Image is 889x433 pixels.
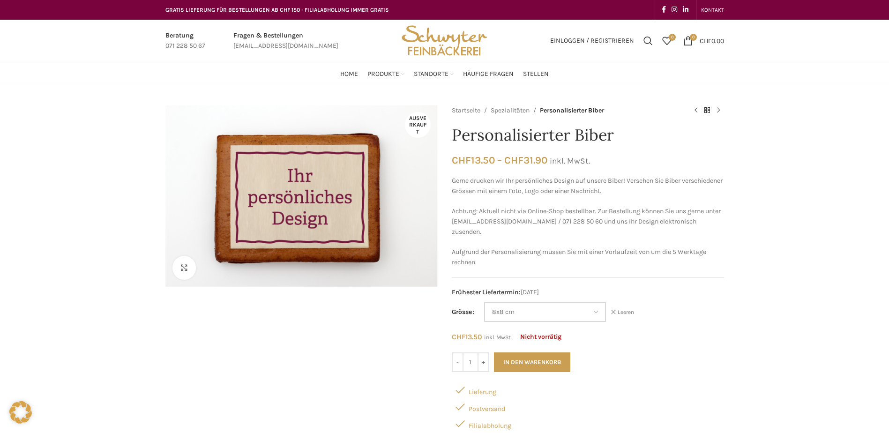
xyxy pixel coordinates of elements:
a: Linkedin social link [680,3,691,16]
a: Instagram social link [669,3,680,16]
a: Infobox link [165,30,205,52]
a: Startseite [452,105,480,116]
label: Grösse [452,307,475,317]
a: Home [340,65,358,83]
div: Main navigation [161,65,729,83]
a: Optionen löschen [611,308,634,316]
span: GRATIS LIEFERUNG FÜR BESTELLUNGEN AB CHF 150 - FILIALABHOLUNG IMMER GRATIS [165,7,389,13]
img: Bäckerei Schwyter [398,20,490,62]
p: Gerne drucken wir Ihr persönliches Design auf unsere Biber! Versehen Sie Biber verschiedener Grös... [452,176,724,197]
span: Frühester Liefertermin: [452,288,521,296]
bdi: 13.50 [452,154,495,166]
small: inkl. MwSt. [550,156,590,165]
input: Produktmenge [463,352,478,372]
h1: Personalisierter Biber [452,126,724,145]
div: 1 / 1 [163,105,440,287]
input: + [478,352,489,372]
a: Next product [713,105,724,116]
div: Meine Wunschliste [657,31,676,50]
span: Stellen [523,70,549,79]
a: Einloggen / Registrieren [545,31,639,50]
a: Stellen [523,65,549,83]
p: Nicht vorrätig [520,333,561,341]
nav: Breadcrumb [452,105,681,116]
bdi: 13.50 [452,333,482,341]
small: inkl. MwSt. [484,334,512,341]
span: Produkte [367,70,399,79]
div: Filialabholung [452,415,724,432]
a: Site logo [398,36,490,44]
span: Standorte [414,70,448,79]
a: 0 CHF0.00 [679,31,729,50]
span: [DATE] [452,287,724,298]
span: CHF [452,333,465,341]
span: CHF [504,154,523,166]
span: Ausverkauft [405,112,431,138]
span: 0 [669,34,676,41]
a: Häufige Fragen [463,65,514,83]
a: Facebook social link [659,3,669,16]
span: Home [340,70,358,79]
a: Previous product [690,105,702,116]
span: 0 [690,34,697,41]
span: KONTAKT [701,7,724,13]
a: KONTAKT [701,0,724,19]
div: Lieferung [452,381,724,398]
div: Postversand [452,398,724,415]
a: Produkte [367,65,404,83]
span: CHF [452,154,471,166]
a: Suchen [639,31,657,50]
span: Einloggen / Registrieren [550,37,634,44]
input: - [452,352,463,372]
p: Achtung: Aktuell nicht via Online-Shop bestellbar. Zur Bestellung können Sie uns gerne unter [EMA... [452,206,724,238]
div: Secondary navigation [696,0,729,19]
span: Personalisierter Biber [540,105,604,116]
span: CHF [700,37,711,45]
bdi: 0.00 [700,37,724,45]
a: Infobox link [233,30,338,52]
span: Häufige Fragen [463,70,514,79]
span: – [497,154,502,166]
p: Aufgrund der Personalisierung müssen Sie mit einer Vorlaufzeit von um die 5 Werktage rechnen. [452,247,724,268]
button: In den Warenkorb [494,352,570,372]
bdi: 31.90 [504,154,547,166]
a: 0 [657,31,676,50]
a: Standorte [414,65,454,83]
a: Spezialitäten [491,105,530,116]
